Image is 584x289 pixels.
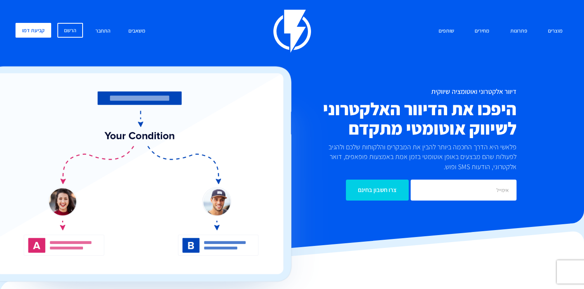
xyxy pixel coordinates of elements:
a: הרשם [57,23,83,38]
p: פלאשי היא הדרך החכמה ביותר להבין את המבקרים והלקוחות שלכם ולהגיב לפעולות שהם מבצעים באופן אוטומטי... [321,142,517,172]
a: שותפים [433,23,460,40]
a: משאבים [123,23,151,40]
h1: דיוור אלקטרוני ואוטומציה שיווקית [252,88,517,95]
input: אימייל [411,180,517,201]
a: קביעת דמו [16,23,51,38]
a: התחבר [90,23,116,40]
a: פתרונות [505,23,533,40]
input: צרו חשבון בחינם [346,180,409,201]
a: מחירים [469,23,495,40]
h2: היפכו את הדיוור האלקטרוני לשיווק אוטומטי מתקדם [252,99,517,138]
a: מוצרים [542,23,568,40]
